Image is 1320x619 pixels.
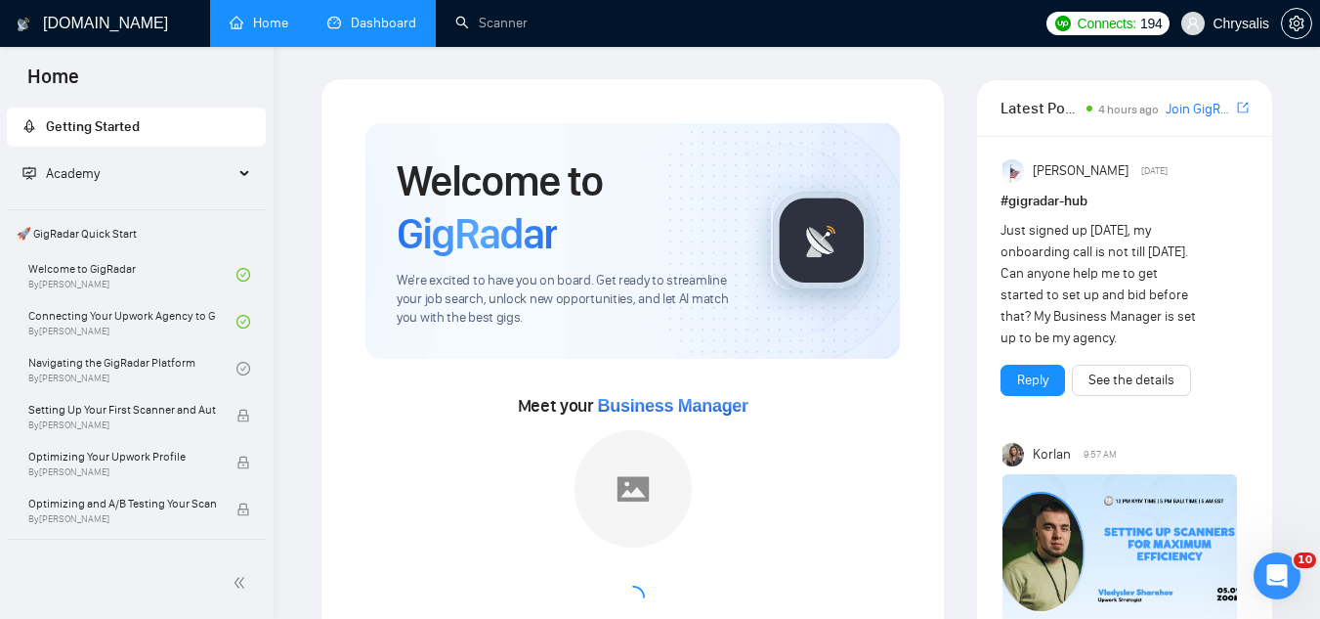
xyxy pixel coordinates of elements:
[28,466,216,478] span: By [PERSON_NAME]
[9,214,264,253] span: 🚀 GigRadar Quick Start
[1078,13,1136,34] span: Connects:
[1254,553,1300,599] iframe: Intercom live chat
[236,362,250,376] span: check-circle
[397,155,740,260] h1: Welcome to
[236,503,250,516] span: lock
[230,15,288,31] a: homeHome
[28,420,216,431] span: By [PERSON_NAME]
[1186,17,1200,30] span: user
[1055,16,1071,31] img: upwork-logo.png
[236,268,250,282] span: check-circle
[28,447,216,466] span: Optimizing Your Upwork Profile
[1033,160,1128,182] span: [PERSON_NAME]
[1033,444,1071,465] span: Korlan
[22,165,100,182] span: Academy
[28,300,236,343] a: Connecting Your Upwork Agency to GigRadarBy[PERSON_NAME]
[575,430,692,548] img: placeholder.png
[233,573,252,593] span: double-left
[397,207,557,260] span: GigRadar
[1281,8,1312,39] button: setting
[1084,446,1117,464] span: 9:57 AM
[1282,16,1311,31] span: setting
[28,347,236,390] a: Navigating the GigRadar PlatformBy[PERSON_NAME]
[28,494,216,513] span: Optimizing and A/B Testing Your Scanner for Better Results
[28,513,216,525] span: By [PERSON_NAME]
[1072,365,1191,396] button: See the details
[327,15,416,31] a: dashboardDashboard
[1001,220,1199,349] div: Just signed up [DATE], my onboarding call is not till [DATE]. Can anyone help me to get started t...
[397,272,740,328] span: We're excited to have you on board. Get ready to streamline your job search, unlock new opportuni...
[1140,13,1162,34] span: 194
[46,165,100,182] span: Academy
[1001,96,1081,120] span: Latest Posts from the GigRadar Community
[1237,99,1249,117] a: export
[1098,103,1159,116] span: 4 hours ago
[28,400,216,420] span: Setting Up Your First Scanner and Auto-Bidder
[1002,159,1026,183] img: Anisuzzaman Khan
[1237,100,1249,115] span: export
[9,544,264,583] span: 👑 Agency Success with GigRadar
[617,582,650,615] span: loading
[12,63,95,104] span: Home
[1294,553,1316,568] span: 10
[236,409,250,422] span: lock
[1002,443,1026,466] img: Korlan
[1281,16,1312,31] a: setting
[455,15,528,31] a: searchScanner
[773,192,871,289] img: gigradar-logo.png
[598,396,748,416] span: Business Manager
[236,315,250,329] span: check-circle
[518,395,748,417] span: Meet your
[1088,370,1174,391] a: See the details
[1017,370,1048,391] a: Reply
[1141,162,1168,180] span: [DATE]
[1001,365,1065,396] button: Reply
[22,119,36,133] span: rocket
[1166,99,1233,120] a: Join GigRadar Slack Community
[28,253,236,296] a: Welcome to GigRadarBy[PERSON_NAME]
[46,118,140,135] span: Getting Started
[22,166,36,180] span: fund-projection-screen
[7,108,266,147] li: Getting Started
[236,456,250,469] span: lock
[1001,191,1249,212] h1: # gigradar-hub
[17,9,30,40] img: logo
